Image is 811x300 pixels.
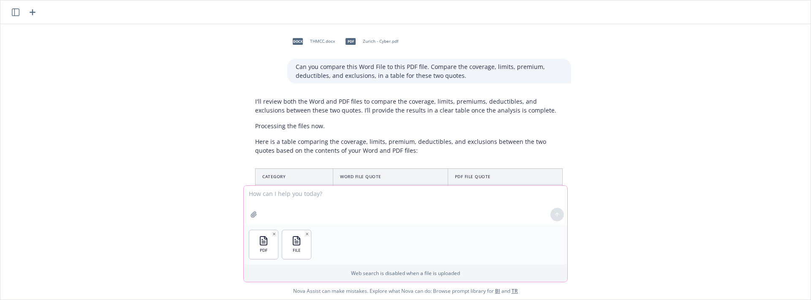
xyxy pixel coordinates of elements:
[249,270,562,277] p: Web search is disabled when a file is uploaded
[293,282,518,300] span: Nova Assist can make mistakes. Explore what Nova can do: Browse prompt library for and
[255,137,563,155] p: Here is a table comparing the coverage, limits, premium, deductibles, and exclusions between the ...
[333,185,448,203] td: [Extracting details…]
[256,169,333,185] th: Category
[310,39,335,44] span: THMCC.docx
[293,38,303,44] span: docx
[495,287,500,294] a: BI
[448,185,562,203] td: [Extracting details…]
[293,248,301,253] span: FILE
[363,39,398,44] span: Zurich - Cyber.pdf
[287,31,337,52] div: docxTHMCC.docx
[255,121,563,130] p: Processing the files now.
[255,97,563,115] p: I'll review both the Word and PDF files to compare the coverage, limits, premiums, deductibles, a...
[256,185,333,203] td: Coverage
[296,62,563,80] p: Can you compare this Word File to this PDF file. Compare the coverage, limits, premium, deductibl...
[282,230,311,259] button: FILE
[346,38,356,44] span: pdf
[448,169,562,185] th: PDF File Quote
[249,230,278,259] button: PDF
[340,31,400,52] div: pdfZurich - Cyber.pdf
[260,248,267,253] span: PDF
[333,169,448,185] th: Word File Quote
[512,287,518,294] a: TR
